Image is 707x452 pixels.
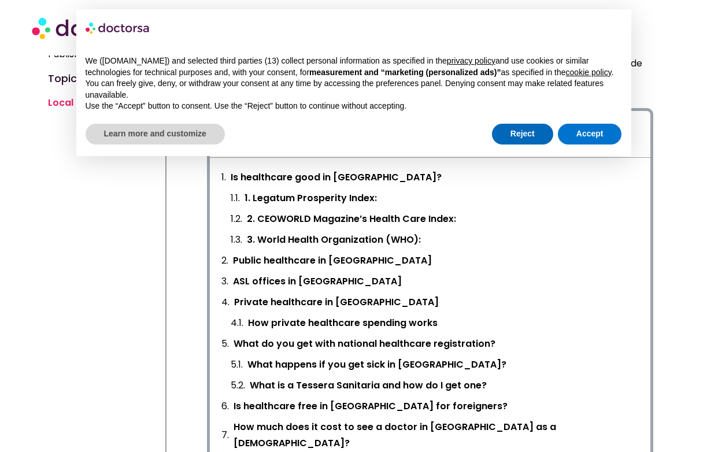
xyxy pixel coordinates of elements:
p: You can freely give, deny, or withdraw your consent at any time by accessing the preferences pane... [86,78,622,101]
a: ASL offices in [GEOGRAPHIC_DATA] [233,273,402,290]
a: Is healthcare free in [GEOGRAPHIC_DATA] for foreigners? [234,398,508,414]
button: Reject [492,124,553,145]
p: Use the “Accept” button to consent. Use the “Reject” button to continue without accepting. [86,101,622,112]
strong: measurement and “marketing (personalized ads)” [309,68,501,77]
a: Is healthcare good in [GEOGRAPHIC_DATA]? [231,169,442,186]
a: privacy policy [447,56,495,65]
a: How private healthcare spending works [248,315,438,331]
a: 2. CEOWORLD Magazine’s Health Care Index: [247,211,456,227]
a: Local Guides [48,96,109,109]
p: We ([DOMAIN_NAME]) and selected third parties (13) collect personal information as specified in t... [86,55,622,78]
a: How much does it cost to see a doctor in [GEOGRAPHIC_DATA] as a [DEMOGRAPHIC_DATA]? [234,419,639,451]
img: logo [86,18,150,37]
button: Learn more and customize [86,124,225,145]
a: What is a Tessera Sanitaria and how do I get one? [250,377,487,394]
a: What do you get with national healthcare registration? [234,336,495,352]
button: Accept [558,124,622,145]
a: cookie policy [566,68,612,77]
a: What happens if you get sick in [GEOGRAPHIC_DATA]? [247,357,506,373]
a: Private healthcare in [GEOGRAPHIC_DATA] [234,294,439,310]
a: Public healthcare in [GEOGRAPHIC_DATA] [233,253,432,269]
h4: Topics [48,74,160,83]
a: 1. Legatum Prosperity Index: [245,190,377,206]
a: 3. World Health Organization (WHO): [247,232,421,248]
